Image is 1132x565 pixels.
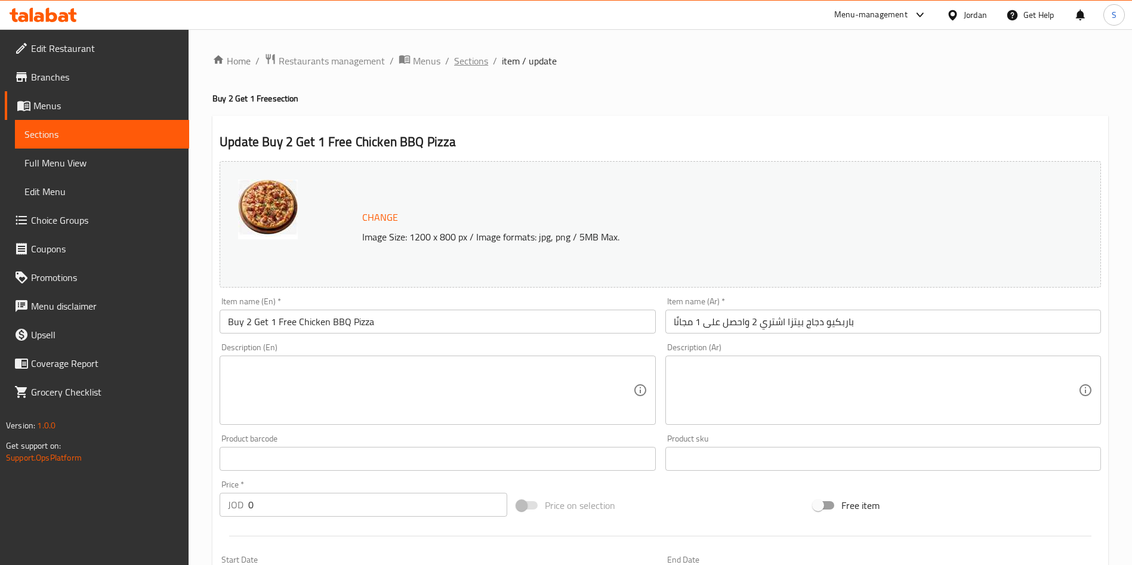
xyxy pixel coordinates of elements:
[31,299,180,313] span: Menu disclaimer
[6,418,35,433] span: Version:
[493,54,497,68] li: /
[220,447,655,471] input: Please enter product barcode
[212,92,1108,104] h4: Buy 2 Get 1 Free section
[390,54,394,68] li: /
[212,54,251,68] a: Home
[5,292,189,320] a: Menu disclaimer
[228,498,243,512] p: JOD
[238,180,298,239] img: _________________________638888543964909333.jpg
[31,385,180,399] span: Grocery Checklist
[212,53,1108,69] nav: breadcrumb
[834,8,908,22] div: Menu-management
[37,418,55,433] span: 1.0.0
[5,234,189,263] a: Coupons
[31,213,180,227] span: Choice Groups
[357,230,991,244] p: Image Size: 1200 x 800 px / Image formats: jpg, png / 5MB Max.
[454,54,488,68] a: Sections
[264,53,385,69] a: Restaurants management
[255,54,260,68] li: /
[399,53,440,69] a: Menus
[665,447,1101,471] input: Please enter product sku
[5,378,189,406] a: Grocery Checklist
[841,498,880,512] span: Free item
[5,349,189,378] a: Coverage Report
[5,34,189,63] a: Edit Restaurant
[6,450,82,465] a: Support.OpsPlatform
[279,54,385,68] span: Restaurants management
[1112,8,1116,21] span: S
[15,120,189,149] a: Sections
[413,54,440,68] span: Menus
[31,270,180,285] span: Promotions
[31,328,180,342] span: Upsell
[15,149,189,177] a: Full Menu View
[362,209,398,226] span: Change
[33,98,180,113] span: Menus
[445,54,449,68] li: /
[5,263,189,292] a: Promotions
[5,206,189,234] a: Choice Groups
[24,156,180,170] span: Full Menu View
[31,41,180,55] span: Edit Restaurant
[357,205,403,230] button: Change
[220,310,655,334] input: Enter name En
[6,438,61,453] span: Get support on:
[31,70,180,84] span: Branches
[665,310,1101,334] input: Enter name Ar
[31,242,180,256] span: Coupons
[502,54,557,68] span: item / update
[24,127,180,141] span: Sections
[5,63,189,91] a: Branches
[220,133,1101,151] h2: Update Buy 2 Get 1 Free Chicken BBQ Pizza
[964,8,987,21] div: Jordan
[545,498,615,512] span: Price on selection
[5,91,189,120] a: Menus
[248,493,507,517] input: Please enter price
[15,177,189,206] a: Edit Menu
[5,320,189,349] a: Upsell
[24,184,180,199] span: Edit Menu
[31,356,180,371] span: Coverage Report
